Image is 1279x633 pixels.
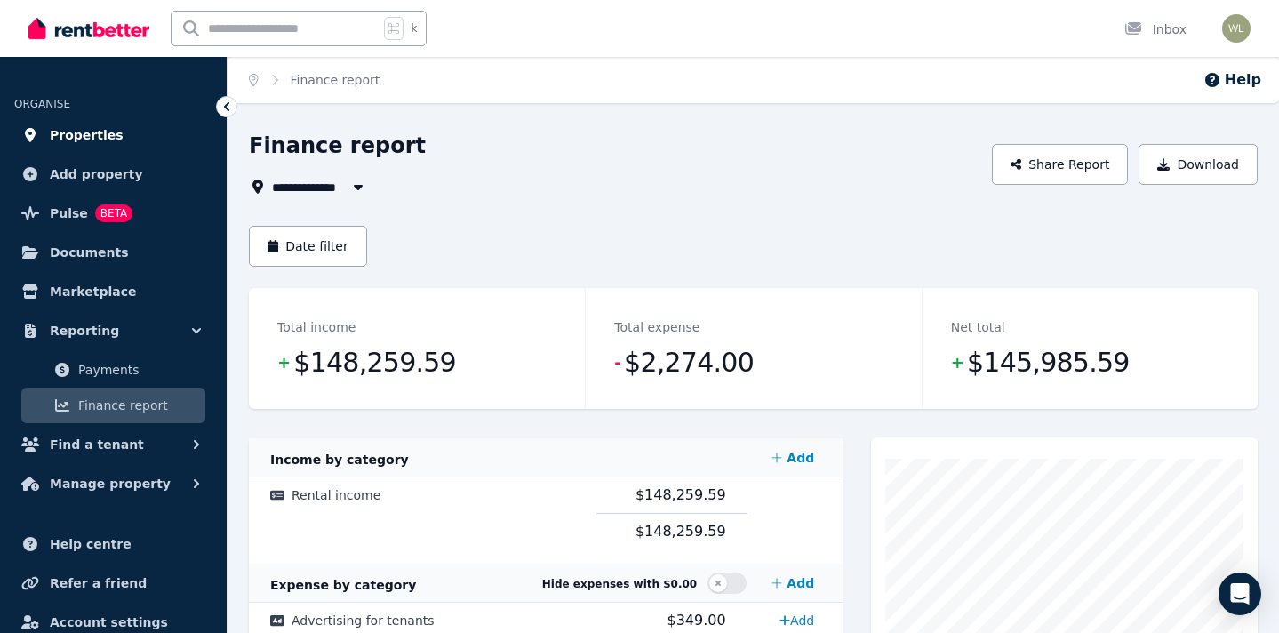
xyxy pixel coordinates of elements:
[542,578,697,590] span: Hide expenses with $0.00
[411,21,417,36] span: k
[50,242,129,263] span: Documents
[277,350,290,375] span: +
[614,350,620,375] span: -
[277,316,356,338] dt: Total income
[951,316,1005,338] dt: Net total
[249,132,426,160] h1: Finance report
[21,352,205,388] a: Payments
[624,345,754,381] span: $2,274.00
[293,345,456,381] span: $148,259.59
[14,196,212,231] a: PulseBETA
[50,533,132,555] span: Help centre
[14,274,212,309] a: Marketplace
[291,73,380,87] a: Finance report
[50,434,144,455] span: Find a tenant
[50,203,88,224] span: Pulse
[50,281,136,302] span: Marketplace
[292,488,380,502] span: Rental income
[14,313,212,349] button: Reporting
[14,117,212,153] a: Properties
[228,57,401,103] nav: Breadcrumb
[1203,69,1261,91] button: Help
[14,526,212,562] a: Help centre
[14,565,212,601] a: Refer a friend
[636,486,726,503] span: $148,259.59
[50,124,124,146] span: Properties
[992,144,1129,185] button: Share Report
[636,523,726,540] span: $148,259.59
[292,613,435,628] span: Advertising for tenants
[951,350,963,375] span: +
[270,578,416,592] span: Expense by category
[50,320,119,341] span: Reporting
[21,388,205,423] a: Finance report
[78,359,198,381] span: Payments
[78,395,198,416] span: Finance report
[249,226,367,267] button: Date filter
[667,612,726,629] span: $349.00
[270,453,409,467] span: Income by category
[967,345,1130,381] span: $145,985.59
[1124,20,1187,38] div: Inbox
[50,612,168,633] span: Account settings
[614,316,699,338] dt: Total expense
[50,164,143,185] span: Add property
[764,440,821,476] a: Add
[1222,14,1251,43] img: Wit Limsintaropas
[14,156,212,192] a: Add property
[14,466,212,501] button: Manage property
[28,15,149,42] img: RentBetter
[95,204,132,222] span: BETA
[14,235,212,270] a: Documents
[14,98,70,110] span: ORGANISE
[1219,573,1261,615] div: Open Intercom Messenger
[50,473,171,494] span: Manage property
[764,565,821,601] a: Add
[1139,144,1258,185] button: Download
[14,427,212,462] button: Find a tenant
[50,573,147,594] span: Refer a friend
